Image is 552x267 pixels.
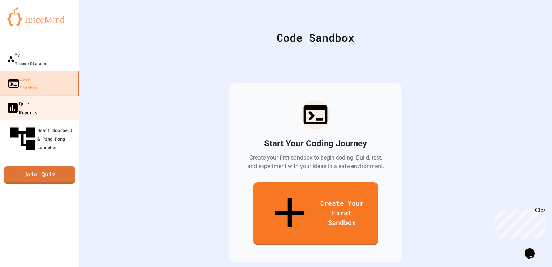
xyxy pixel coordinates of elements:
div: My Teams/Classes [7,50,47,68]
div: Code Sandbox [7,75,37,92]
p: Create your first sandbox to begin coding. Build, test, and experiment with your ideas in a safe ... [247,153,385,171]
iframe: chat widget [522,238,545,260]
a: Join Quiz [4,166,75,184]
div: Code Sandbox [97,29,534,46]
a: Create Your First Sandbox [253,182,378,245]
iframe: chat widget [492,207,545,238]
h2: Start Your Coding Journey [264,138,367,149]
div: Quiz Reports [6,99,37,116]
div: Smart Doorbell & Ping Pong Launcher [7,124,76,154]
div: Chat with us now!Close [3,3,50,46]
img: logo-orange.svg [7,7,72,26]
